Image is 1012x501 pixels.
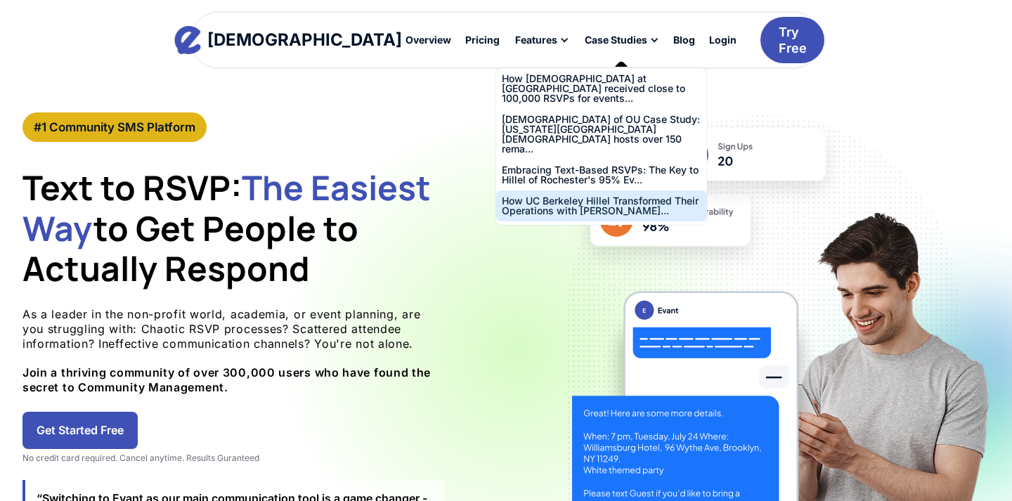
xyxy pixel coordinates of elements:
a: How [DEMOGRAPHIC_DATA] at [GEOGRAPHIC_DATA] received close to 100,000 RSVPs for events... [496,68,707,109]
nav: Case Studies [486,68,717,225]
a: Overview [398,28,458,52]
div: How [DEMOGRAPHIC_DATA] at [GEOGRAPHIC_DATA] received close to 100,000 RSVPs for events... [502,74,701,103]
div: Try Free [779,24,807,57]
p: As a leader in the non-profit world, academia, or event planning, are you struggling with: Chaoti... [22,307,444,395]
a: [DEMOGRAPHIC_DATA] of OU Case Study: [US_STATE][GEOGRAPHIC_DATA][DEMOGRAPHIC_DATA] hosts over 150... [496,109,707,160]
div: No credit card required. Cancel anytime. Results Guranteed [22,453,444,464]
a: home [188,26,389,54]
a: Pricing [458,28,507,52]
div: Case Studies [576,28,666,52]
strong: Join a thriving community of over 300,000 users who have found the secret to Community Management. [22,365,431,394]
div: Features [507,28,576,52]
div: How UC Berkeley Hillel Transformed Their Operations with [PERSON_NAME]... [502,196,701,216]
h1: Text to RSVP: to Get People to Actually Respond [22,167,444,289]
a: #1 Community SMS Platform [22,112,207,142]
div: #1 Community SMS Platform [34,119,195,135]
a: Blog [666,28,702,52]
div: [DEMOGRAPHIC_DATA] of OU Case Study: [US_STATE][GEOGRAPHIC_DATA][DEMOGRAPHIC_DATA] hosts over 150... [502,115,701,154]
div: Case Studies [585,35,647,45]
div: [DEMOGRAPHIC_DATA] [207,32,402,48]
div: Blog [673,35,695,45]
div: Features [515,35,557,45]
a: How UC Berkeley Hillel Transformed Their Operations with [PERSON_NAME]... [496,190,707,221]
a: Try Free [760,17,824,64]
div: Login [709,35,737,45]
a: Embracing Text-Based RSVPs: The Key to Hillel of Rochester's 95% Ev... [496,160,707,190]
span: The Easiest Way [22,164,431,251]
a: Login [702,28,744,52]
div: Embracing Text-Based RSVPs: The Key to Hillel of Rochester's 95% Ev... [502,165,701,185]
div: Pricing [465,35,500,45]
a: Get Started Free [22,412,138,449]
div: Overview [406,35,451,45]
